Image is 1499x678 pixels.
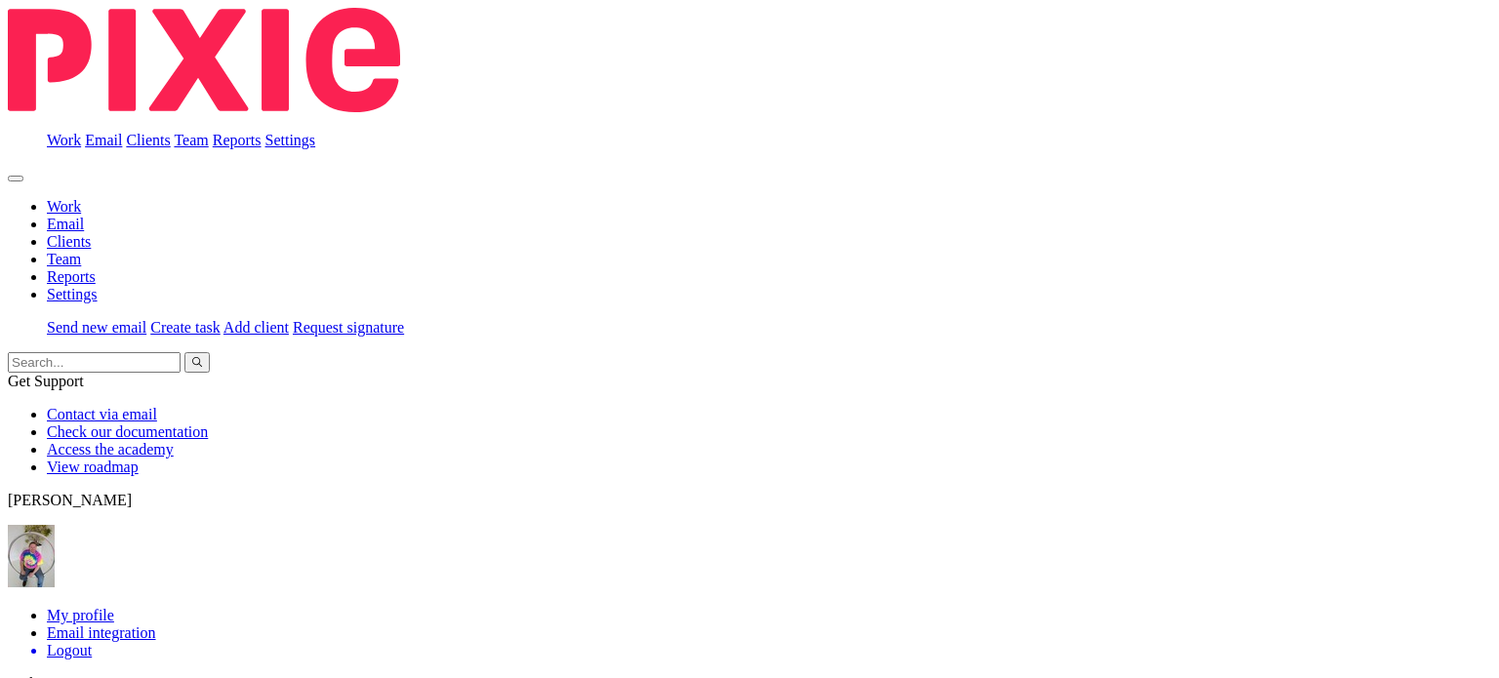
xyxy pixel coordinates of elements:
a: Email [47,216,84,232]
a: Team [47,251,81,267]
a: Access the academy [47,441,174,458]
a: Work [47,198,81,215]
img: Pixie [8,8,400,112]
input: Search [8,352,181,373]
a: Send new email [47,319,146,336]
p: [PERSON_NAME] [8,492,1491,509]
img: DBTieDye.jpg [8,525,55,587]
a: Email integration [47,624,156,641]
a: My profile [47,607,114,623]
a: Clients [126,132,170,148]
a: Request signature [293,319,404,336]
a: Team [174,132,208,148]
a: Settings [47,286,98,302]
span: Get Support [8,373,84,389]
a: View roadmap [47,459,139,475]
a: Create task [150,319,221,336]
button: Search [184,352,210,373]
a: Reports [47,268,96,285]
a: Clients [47,233,91,250]
a: Reports [213,132,262,148]
span: Logout [47,642,92,658]
a: Email [85,132,122,148]
a: Settings [265,132,316,148]
a: Contact via email [47,406,157,422]
a: Add client [223,319,289,336]
a: Work [47,132,81,148]
a: Logout [47,642,1491,659]
a: Check our documentation [47,423,208,440]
